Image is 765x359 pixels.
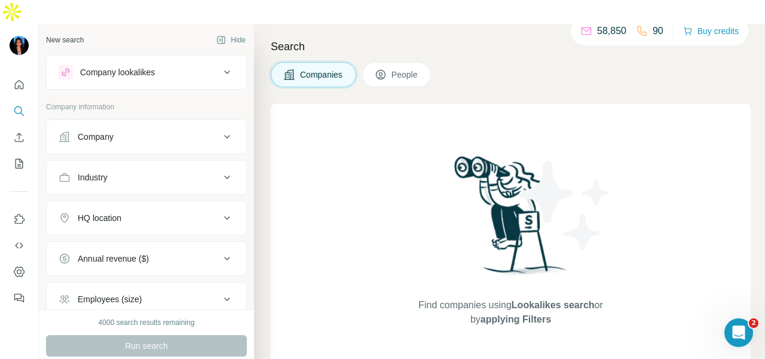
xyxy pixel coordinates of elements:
img: Surfe Illustration - Woman searching with binoculars [449,153,573,286]
div: 4000 search results remaining [99,317,195,328]
button: Company lookalikes [47,58,246,87]
button: Annual revenue ($) [47,244,246,273]
button: Employees (size) [47,285,246,314]
button: HQ location [47,204,246,232]
div: HQ location [78,212,121,224]
span: Lookalikes search [512,300,595,310]
img: Surfe Illustration - Stars [511,152,619,259]
button: My lists [10,153,29,174]
button: Feedback [10,287,29,309]
img: Avatar [10,36,29,55]
h4: Search [271,38,751,55]
div: Annual revenue ($) [78,253,149,265]
p: Company information [46,102,247,112]
button: Use Surfe API [10,235,29,256]
div: Company lookalikes [80,66,155,78]
p: 58,850 [597,24,626,38]
button: Industry [47,163,246,192]
div: Company [78,131,114,143]
span: Companies [300,69,344,81]
div: Industry [78,171,108,183]
span: applying Filters [481,314,551,324]
button: Quick start [10,74,29,96]
button: Search [10,100,29,122]
button: Company [47,122,246,151]
p: 90 [653,24,663,38]
span: 2 [749,318,758,328]
button: Hide [208,31,254,49]
button: Use Surfe on LinkedIn [10,208,29,230]
iframe: Intercom live chat [724,318,753,347]
span: Find companies using or by [415,298,606,327]
div: New search [46,35,84,45]
button: Enrich CSV [10,127,29,148]
button: Buy credits [683,23,739,39]
span: People [391,69,419,81]
div: Employees (size) [78,293,142,305]
button: Dashboard [10,261,29,283]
